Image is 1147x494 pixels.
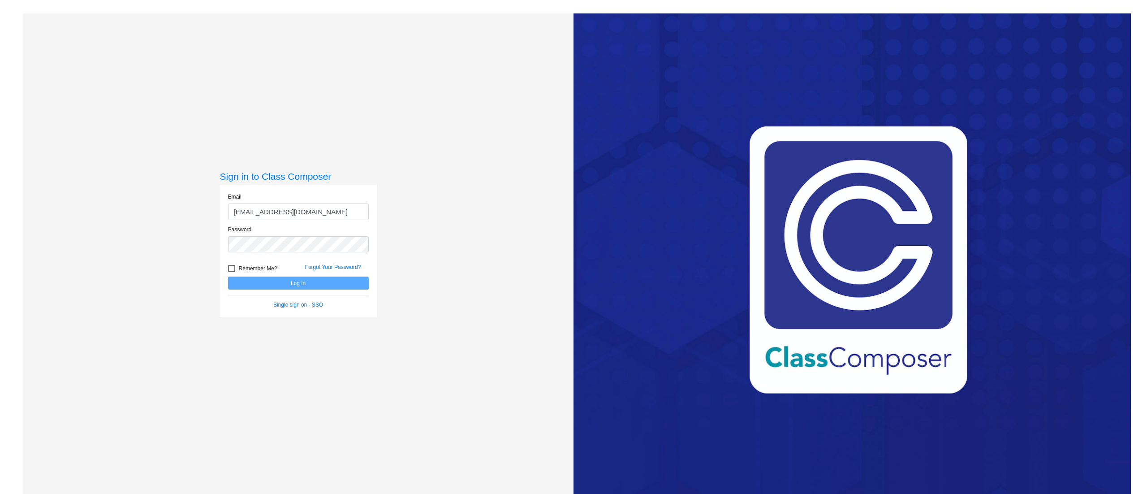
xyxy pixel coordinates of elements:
[228,277,369,290] button: Log In
[220,171,377,182] h3: Sign in to Class Composer
[228,225,252,234] label: Password
[228,193,241,201] label: Email
[305,264,361,270] a: Forgot Your Password?
[273,302,323,308] a: Single sign on - SSO
[239,263,277,274] span: Remember Me?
